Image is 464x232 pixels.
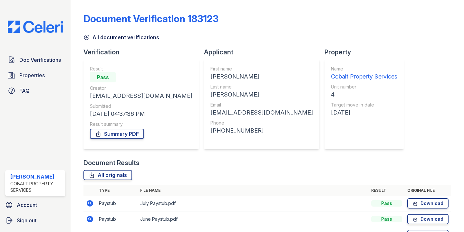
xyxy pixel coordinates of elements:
a: Account [3,199,68,211]
span: Sign out [17,217,36,224]
a: Download [407,214,449,224]
div: Cobalt Property Services [10,181,63,193]
a: Doc Verifications [5,53,65,66]
a: Name Cobalt Property Services [331,66,397,81]
div: Submitted [90,103,192,109]
div: [PERSON_NAME] [10,173,63,181]
a: All document verifications [83,33,159,41]
div: [EMAIL_ADDRESS][DOMAIN_NAME] [90,91,192,100]
a: Download [407,198,449,209]
div: Last name [210,84,313,90]
td: Paystub [96,211,138,227]
div: [PERSON_NAME] [210,90,313,99]
div: [DATE] 04:37:36 PM [90,109,192,118]
div: Cobalt Property Services [331,72,397,81]
div: Unit number [331,84,397,90]
div: Target move in date [331,102,397,108]
div: [PHONE_NUMBER] [210,126,313,135]
div: Document Results [83,158,140,167]
div: Pass [90,72,116,82]
div: Creator [90,85,192,91]
th: Result [369,185,405,196]
div: Property [324,48,409,57]
a: Sign out [3,214,68,227]
div: Result summary [90,121,192,127]
div: First name [210,66,313,72]
th: Original file [405,185,451,196]
a: FAQ [5,84,65,97]
th: File name [138,185,369,196]
div: Phone [210,120,313,126]
div: Document Verification 183123 [83,13,218,24]
div: [PERSON_NAME] [210,72,313,81]
td: June Paystub.pdf [138,211,369,227]
a: Properties [5,69,65,82]
div: [DATE] [331,108,397,117]
a: All originals [83,170,132,180]
span: FAQ [19,87,30,95]
div: Verification [83,48,204,57]
th: Type [96,185,138,196]
div: Pass [371,200,402,207]
div: 4 [331,90,397,99]
span: Doc Verifications [19,56,61,64]
a: Summary PDF [90,129,144,139]
span: Account [17,201,37,209]
img: CE_Logo_Blue-a8612792a0a2168367f1c8372b55b34899dd931a85d93a1a3d3e32e68fde9ad4.png [3,21,68,33]
div: Name [331,66,397,72]
div: Pass [371,216,402,222]
div: Result [90,66,192,72]
div: Applicant [204,48,324,57]
div: Email [210,102,313,108]
iframe: chat widget [437,206,458,226]
span: Properties [19,71,45,79]
td: Paystub [96,196,138,211]
div: [EMAIL_ADDRESS][DOMAIN_NAME] [210,108,313,117]
td: July Paystub.pdf [138,196,369,211]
